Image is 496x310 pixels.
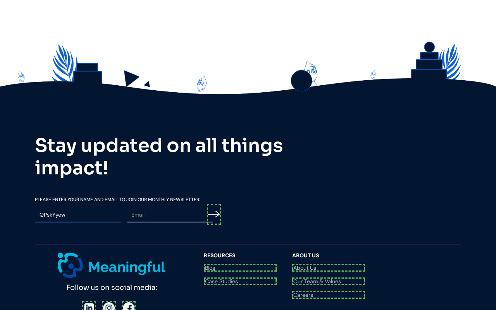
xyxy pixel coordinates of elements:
div: Follow us on social media: [35,278,188,294]
a: Case Studies [204,277,277,285]
a: About Us [292,264,365,272]
a: Blog [204,264,277,272]
h2: Stay updated on all things impact! [35,134,306,179]
div: About Us [292,253,365,258]
a: Careers [292,291,365,299]
input: Email [127,208,213,222]
div: resources [204,253,277,258]
a: Our Team & Values [292,277,365,285]
label: Please Enter your Name and email To Join our Monthly Newsletter: [35,197,221,202]
input: Name [35,208,121,222]
form: Email Form [35,197,221,227]
input: Submit [207,204,221,225]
